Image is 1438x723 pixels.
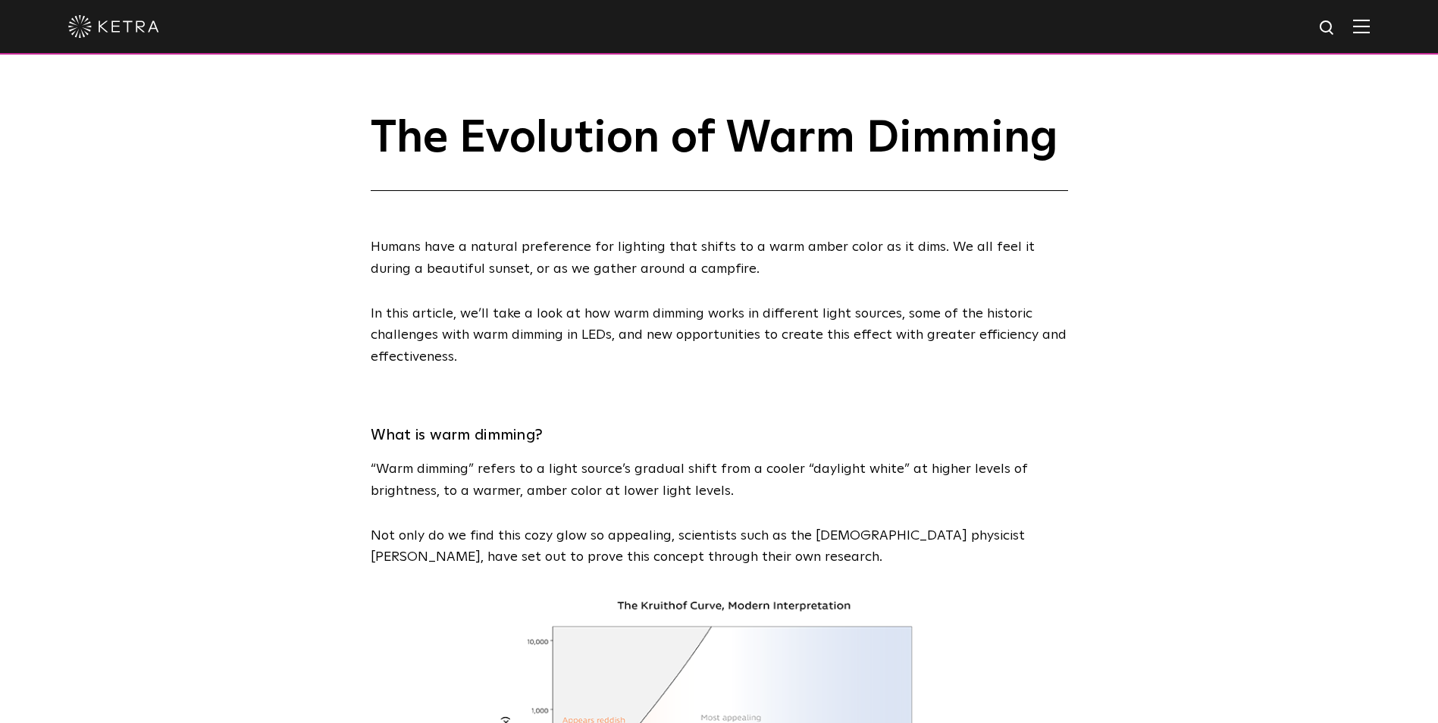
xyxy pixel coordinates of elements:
p: Humans have a natural preference for lighting that shifts to a warm amber color as it dims. We al... [371,236,1068,280]
p: Not only do we find this cozy glow so appealing, scientists such as the [DEMOGRAPHIC_DATA] physic... [371,525,1068,569]
img: ketra-logo-2019-white [68,15,159,38]
img: Hamburger%20Nav.svg [1353,19,1370,33]
span: In this article, we’ll take a look at how warm dimming works in different light sources, some of ... [371,307,1067,365]
h1: The Evolution of Warm Dimming [371,114,1068,191]
img: search icon [1318,19,1337,38]
h3: What is warm dimming? [371,421,1068,449]
p: “Warm dimming” refers to a light source’s gradual shift from a cooler “daylight white” at higher ... [371,459,1068,502]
